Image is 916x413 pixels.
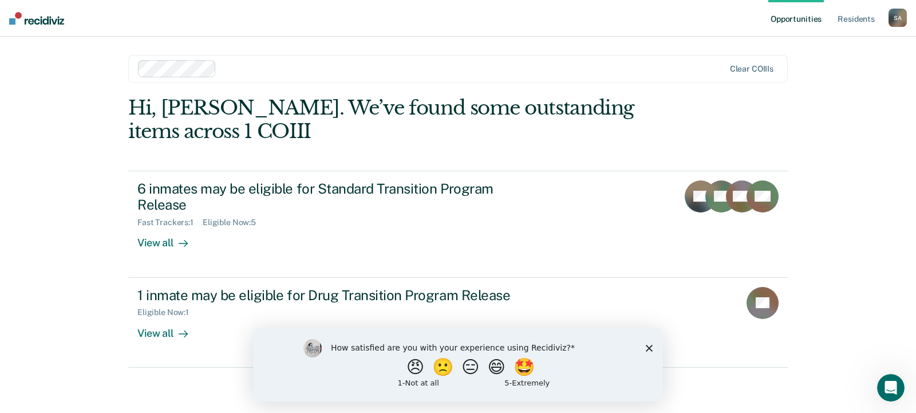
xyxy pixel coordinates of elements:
div: Fast Trackers : 1 [137,218,203,227]
iframe: Intercom live chat [877,374,905,402]
div: Eligible Now : 5 [203,218,265,227]
button: SA [889,9,907,27]
div: View all [137,317,202,340]
div: 6 inmates may be eligible for Standard Transition Program Release [137,180,539,214]
a: 1 inmate may be eligible for Drug Transition Program ReleaseEligible Now:1View all [128,278,788,368]
div: View all [137,227,202,250]
img: Recidiviz [9,12,64,25]
div: Clear COIIIs [730,64,773,74]
div: Hi, [PERSON_NAME]. We’ve found some outstanding items across 1 COIII [128,96,656,143]
div: Eligible Now : 1 [137,308,198,317]
a: 6 inmates may be eligible for Standard Transition Program ReleaseFast Trackers:1Eligible Now:5Vie... [128,171,788,278]
div: S A [889,9,907,27]
div: 1 inmate may be eligible for Drug Transition Program Release [137,287,539,304]
iframe: Survey by Kim from Recidiviz [253,328,663,402]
